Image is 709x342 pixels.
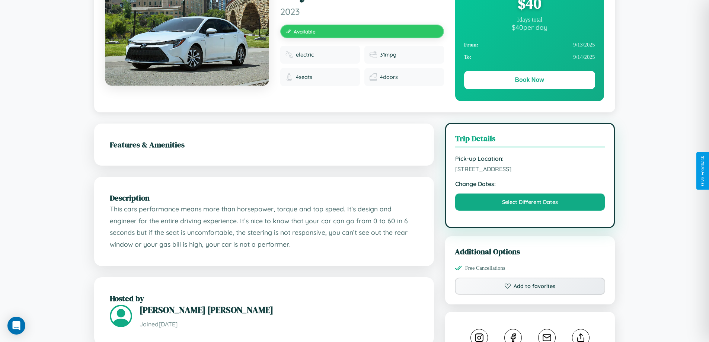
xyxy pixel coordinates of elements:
[110,293,418,304] h2: Hosted by
[370,51,377,58] img: Fuel efficiency
[464,39,595,51] div: 9 / 13 / 2025
[380,51,396,58] span: 31 mpg
[370,73,377,81] img: Doors
[296,74,312,80] span: 4 seats
[700,156,705,186] div: Give Feedback
[455,246,606,257] h3: Additional Options
[7,317,25,335] div: Open Intercom Messenger
[455,194,605,211] button: Select Different Dates
[464,71,595,89] button: Book Now
[465,265,505,271] span: Free Cancellations
[380,74,398,80] span: 4 doors
[285,73,293,81] img: Seats
[464,54,472,60] strong: To:
[464,51,595,63] div: 9 / 14 / 2025
[285,51,293,58] img: Fuel type
[110,139,418,150] h2: Features & Amenities
[280,6,444,17] span: 2023
[294,28,316,35] span: Available
[296,51,314,58] span: electric
[110,203,418,250] p: This cars performance means more than horsepower, torque and top speed. It’s design and engineer ...
[455,278,606,295] button: Add to favorites
[455,165,605,173] span: [STREET_ADDRESS]
[140,319,418,330] p: Joined [DATE]
[110,192,418,203] h2: Description
[140,304,418,316] h3: [PERSON_NAME] [PERSON_NAME]
[455,180,605,188] strong: Change Dates:
[455,133,605,147] h3: Trip Details
[464,23,595,31] div: $ 40 per day
[455,155,605,162] strong: Pick-up Location:
[464,16,595,23] div: 1 days total
[464,42,479,48] strong: From:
